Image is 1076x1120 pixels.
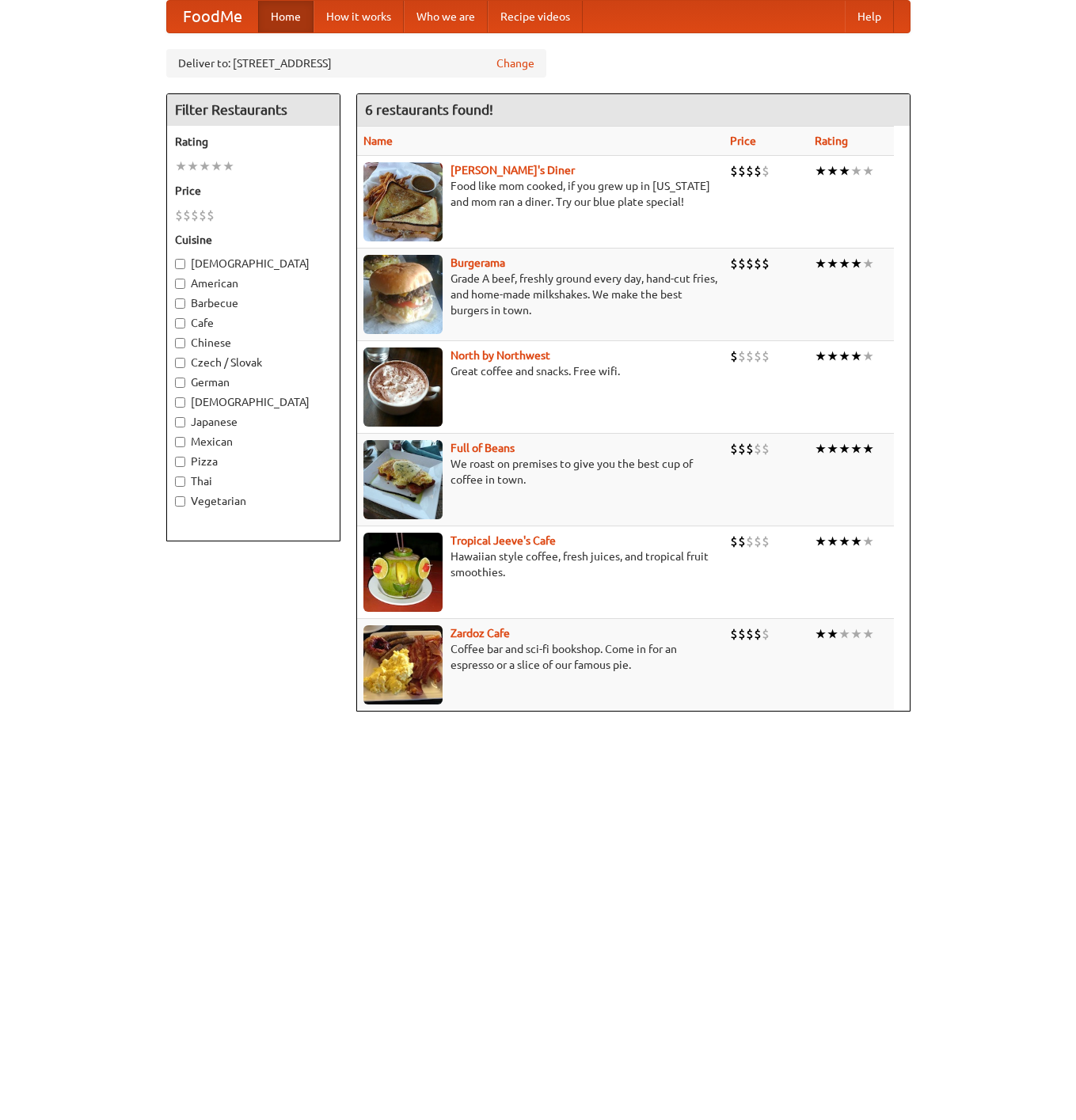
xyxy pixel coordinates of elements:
[850,440,862,457] li: ★
[363,135,393,147] a: Name
[746,255,754,272] li: $
[175,394,332,410] label: [DEMOGRAPHIC_DATA]
[850,255,862,272] li: ★
[845,1,894,32] a: Help
[451,256,505,269] a: Burgerama
[738,347,746,365] li: $
[754,440,762,457] li: $
[815,135,848,147] a: Rating
[850,162,862,180] li: ★
[175,158,187,175] li: ★
[363,625,443,704] img: zardoz.jpg
[363,533,443,612] img: jeeves.jpg
[738,440,746,457] li: $
[754,162,762,180] li: $
[838,625,850,643] li: ★
[746,162,754,180] li: $
[730,347,738,365] li: $
[862,347,874,365] li: ★
[175,298,185,309] input: Barbecue
[762,162,770,180] li: $
[451,349,550,362] a: North by Northwest
[167,94,340,126] h4: Filter Restaurants
[451,164,575,177] a: [PERSON_NAME]'s Diner
[762,625,770,643] li: $
[175,378,185,388] input: German
[815,347,827,365] li: ★
[363,178,717,210] p: Food like mom cooked, if you grew up in [US_STATE] and mom ran a diner. Try our blue plate special!
[815,625,827,643] li: ★
[838,440,850,457] li: ★
[862,533,874,550] li: ★
[838,533,850,550] li: ★
[451,442,515,454] a: Full of Beans
[175,457,185,467] input: Pizza
[175,358,185,368] input: Czech / Slovak
[738,625,746,643] li: $
[827,440,838,457] li: ★
[762,347,770,365] li: $
[175,397,185,408] input: [DEMOGRAPHIC_DATA]
[862,625,874,643] li: ★
[754,255,762,272] li: $
[827,533,838,550] li: ★
[762,533,770,550] li: $
[175,275,332,291] label: American
[211,158,222,175] li: ★
[827,347,838,365] li: ★
[222,158,234,175] li: ★
[815,255,827,272] li: ★
[827,162,838,180] li: ★
[175,374,332,390] label: German
[183,207,191,224] li: $
[738,162,746,180] li: $
[175,338,185,348] input: Chinese
[175,434,332,450] label: Mexican
[838,255,850,272] li: ★
[827,255,838,272] li: ★
[175,259,185,269] input: [DEMOGRAPHIC_DATA]
[175,315,332,331] label: Cafe
[827,625,838,643] li: ★
[451,534,556,547] a: Tropical Jeeve's Cafe
[730,440,738,457] li: $
[746,625,754,643] li: $
[838,347,850,365] li: ★
[754,347,762,365] li: $
[363,255,443,334] img: burgerama.jpg
[175,437,185,447] input: Mexican
[838,162,850,180] li: ★
[175,232,332,248] h5: Cuisine
[730,162,738,180] li: $
[746,347,754,365] li: $
[738,533,746,550] li: $
[451,627,510,640] a: Zardoz Cafe
[762,440,770,457] li: $
[404,1,488,32] a: Who we are
[850,533,862,550] li: ★
[175,279,185,289] input: American
[314,1,404,32] a: How it works
[363,641,717,673] p: Coffee bar and sci-fi bookshop. Come in for an espresso or a slice of our famous pie.
[762,255,770,272] li: $
[175,207,183,224] li: $
[363,271,717,318] p: Grade A beef, freshly ground every day, hand-cut fries, and home-made milkshakes. We make the bes...
[363,162,443,241] img: sallys.jpg
[850,347,862,365] li: ★
[746,440,754,457] li: $
[862,440,874,457] li: ★
[496,55,534,71] a: Change
[175,295,332,311] label: Barbecue
[730,533,738,550] li: $
[754,533,762,550] li: $
[363,363,717,379] p: Great coffee and snacks. Free wifi.
[175,454,332,469] label: Pizza
[175,183,332,199] h5: Price
[363,440,443,519] img: beans.jpg
[167,1,258,32] a: FoodMe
